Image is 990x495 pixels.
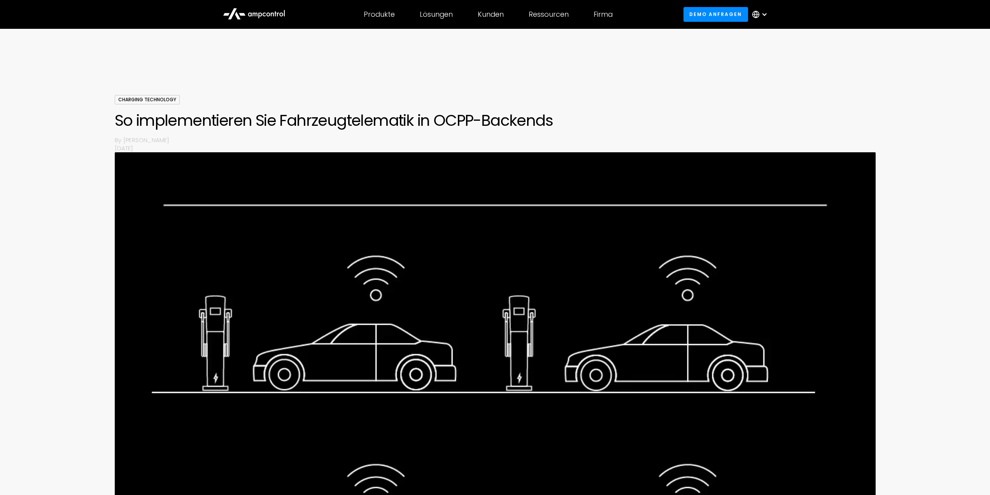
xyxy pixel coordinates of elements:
div: Lösungen [420,10,453,19]
p: By [115,136,123,144]
div: Produkte [364,10,395,19]
div: Kunden [478,10,504,19]
p: [DATE] [115,144,876,152]
div: Charging Technology [115,95,180,104]
div: Ressourcen [529,10,569,19]
p: [PERSON_NAME] [123,136,876,144]
a: Demo anfragen [683,7,748,21]
div: Firma [594,10,613,19]
h1: So implementieren Sie Fahrzeugtelematik in OCPP-Backends [115,111,876,130]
